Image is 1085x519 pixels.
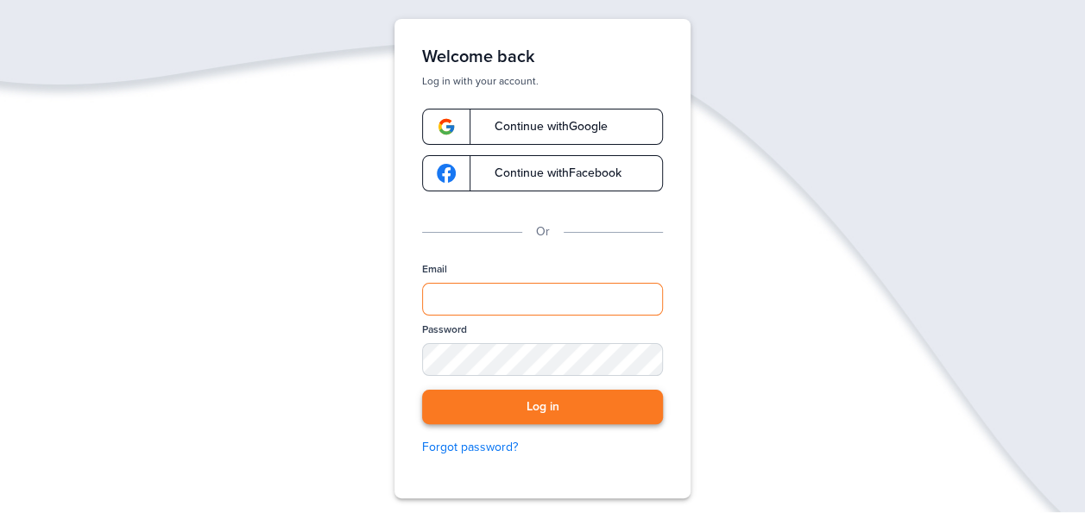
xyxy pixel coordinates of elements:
[422,47,663,67] h1: Welcome back
[422,343,663,375] input: Password
[477,167,621,179] span: Continue with Facebook
[422,262,447,277] label: Email
[477,121,608,133] span: Continue with Google
[536,222,550,241] p: Or
[437,164,456,183] img: google-logo
[422,109,663,145] a: google-logoContinue withGoogle
[422,155,663,191] a: google-logoContinue withFacebook
[422,322,467,337] label: Password
[422,74,663,88] p: Log in with your account.
[437,117,456,136] img: google-logo
[422,438,663,457] a: Forgot password?
[422,390,663,425] button: Log in
[422,283,663,316] input: Email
